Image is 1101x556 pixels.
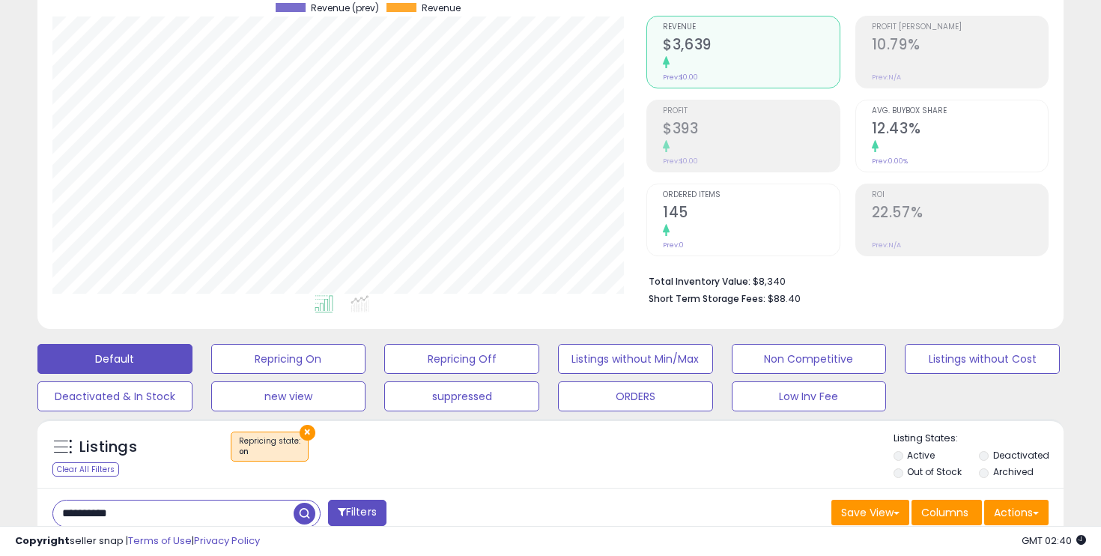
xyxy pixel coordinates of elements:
[239,447,300,457] div: on
[558,344,713,374] button: Listings without Min/Max
[663,107,839,115] span: Profit
[328,500,386,526] button: Filters
[732,344,887,374] button: Non Competitive
[384,381,539,411] button: suppressed
[52,462,119,477] div: Clear All Filters
[311,3,379,13] span: Revenue (prev)
[211,381,366,411] button: new view
[872,107,1048,115] span: Avg. Buybox Share
[663,23,839,31] span: Revenue
[128,534,192,548] a: Terms of Use
[921,505,968,520] span: Columns
[768,291,801,306] span: $88.40
[872,73,901,82] small: Prev: N/A
[239,435,300,458] span: Repricing state :
[211,344,366,374] button: Repricing On
[663,157,698,166] small: Prev: $0.00
[663,120,839,140] h2: $393
[984,500,1049,525] button: Actions
[663,36,839,56] h2: $3,639
[872,23,1048,31] span: Profit [PERSON_NAME]
[894,432,1064,446] p: Listing States:
[663,204,839,224] h2: 145
[663,241,684,250] small: Prev: 0
[15,534,70,548] strong: Copyright
[663,73,698,82] small: Prev: $0.00
[649,275,750,288] b: Total Inventory Value:
[872,241,901,250] small: Prev: N/A
[37,381,192,411] button: Deactivated & In Stock
[912,500,982,525] button: Columns
[558,381,713,411] button: ORDERS
[384,344,539,374] button: Repricing Off
[907,449,935,462] label: Active
[79,437,137,458] h5: Listings
[732,381,887,411] button: Low Inv Fee
[663,191,839,199] span: Ordered Items
[905,344,1060,374] button: Listings without Cost
[872,120,1048,140] h2: 12.43%
[872,191,1048,199] span: ROI
[872,157,908,166] small: Prev: 0.00%
[194,534,260,548] a: Privacy Policy
[872,36,1048,56] h2: 10.79%
[993,449,1049,462] label: Deactivated
[872,204,1048,224] h2: 22.57%
[15,534,260,549] div: seller snap | |
[1022,534,1086,548] span: 2025-10-13 02:40 GMT
[907,465,962,478] label: Out of Stock
[37,344,192,374] button: Default
[422,3,461,13] span: Revenue
[649,292,765,305] b: Short Term Storage Fees:
[993,465,1034,478] label: Archived
[649,271,1037,289] li: $8,340
[300,425,315,441] button: ×
[831,500,909,525] button: Save View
